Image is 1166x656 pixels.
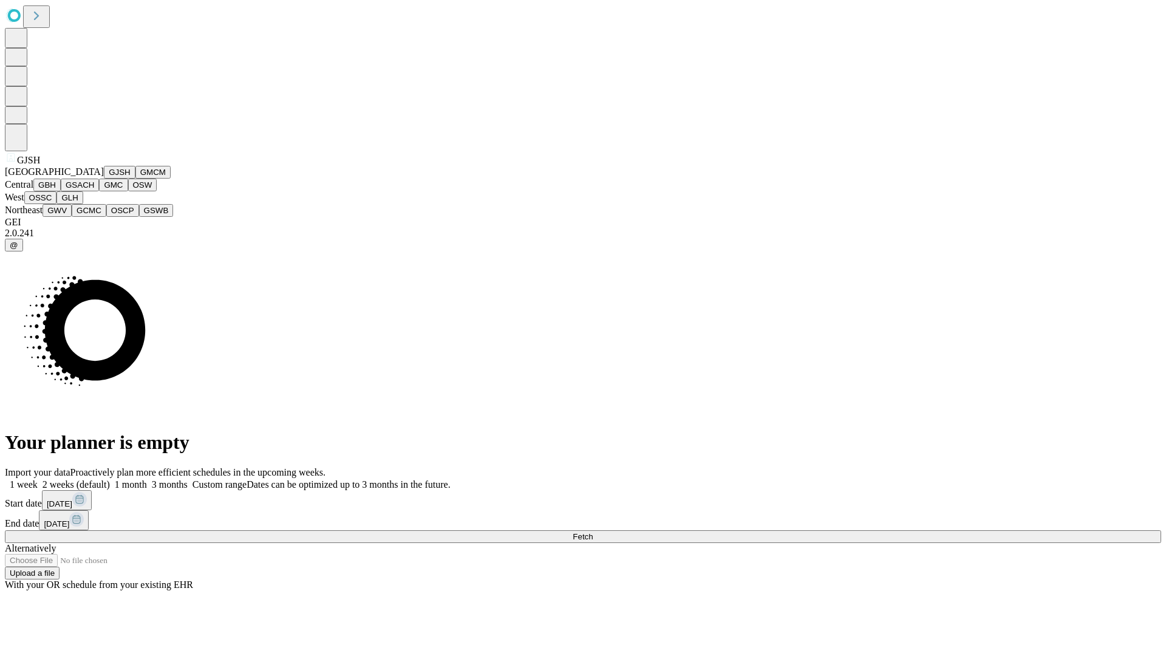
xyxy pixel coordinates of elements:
[44,519,69,528] span: [DATE]
[5,467,70,477] span: Import your data
[70,467,326,477] span: Proactively plan more efficient schedules in the upcoming weeks.
[247,479,450,490] span: Dates can be optimized up to 3 months in the future.
[135,166,171,179] button: GMCM
[573,532,593,541] span: Fetch
[33,179,61,191] button: GBH
[5,543,56,553] span: Alternatively
[5,567,60,579] button: Upload a file
[42,490,92,510] button: [DATE]
[5,228,1161,239] div: 2.0.241
[139,204,174,217] button: GSWB
[5,205,43,215] span: Northeast
[115,479,147,490] span: 1 month
[99,179,128,191] button: GMC
[5,579,193,590] span: With your OR schedule from your existing EHR
[72,204,106,217] button: GCMC
[43,479,110,490] span: 2 weeks (default)
[56,191,83,204] button: GLH
[193,479,247,490] span: Custom range
[24,191,57,204] button: OSSC
[106,204,139,217] button: OSCP
[5,217,1161,228] div: GEI
[10,479,38,490] span: 1 week
[43,204,72,217] button: GWV
[39,510,89,530] button: [DATE]
[47,499,72,508] span: [DATE]
[5,166,104,177] span: [GEOGRAPHIC_DATA]
[17,155,40,165] span: GJSH
[5,530,1161,543] button: Fetch
[61,179,99,191] button: GSACH
[5,179,33,190] span: Central
[5,431,1161,454] h1: Your planner is empty
[5,239,23,251] button: @
[5,490,1161,510] div: Start date
[152,479,188,490] span: 3 months
[5,192,24,202] span: West
[5,510,1161,530] div: End date
[104,166,135,179] button: GJSH
[128,179,157,191] button: OSW
[10,241,18,250] span: @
